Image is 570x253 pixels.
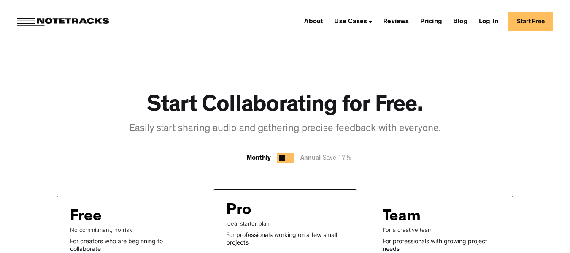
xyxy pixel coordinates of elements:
span: Save 17% [321,155,351,162]
div: For a creative team [383,226,500,233]
div: For creators who are beginning to collaborate [70,237,187,252]
div: For professionals working on a few small projects [226,231,343,246]
div: Pro [226,202,251,220]
a: Reviews [380,14,412,28]
div: Free [70,209,102,226]
div: Monthly [246,153,271,163]
div: Easily start sharing audio and gathering precise feedback with everyone. [129,122,441,136]
div: No commitment, no risk [70,226,187,233]
div: Use Cases [331,14,375,28]
a: Pricing [417,14,446,28]
a: About [301,14,327,28]
div: Use Cases [334,19,367,25]
a: Log In [475,14,502,28]
h1: Start Collaborating for Free. [147,93,423,120]
a: Start Free [508,12,553,31]
div: Team [383,209,421,226]
div: Annual [300,153,356,164]
a: Blog [450,14,471,28]
div: For professionals with growing project needs [383,237,500,252]
div: Ideal starter plan [226,220,343,227]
